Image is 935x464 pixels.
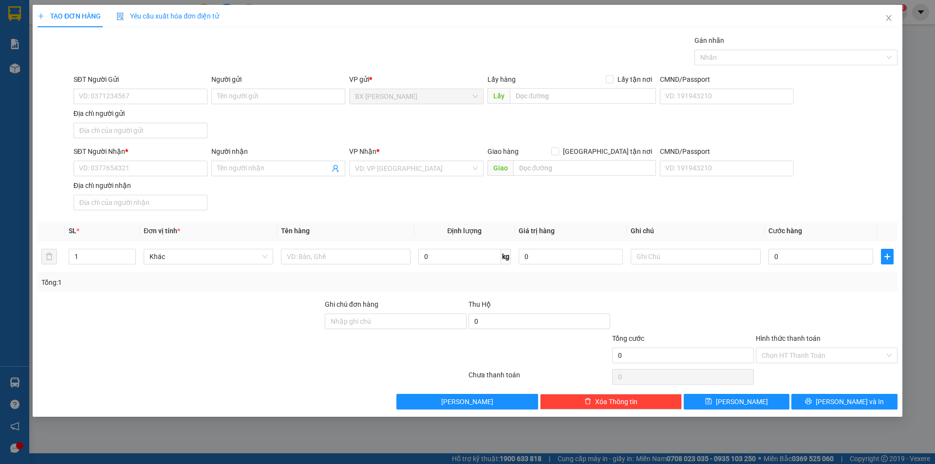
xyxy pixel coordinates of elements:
[875,5,902,32] button: Close
[74,123,207,138] input: Địa chỉ của người gửi
[487,160,513,176] span: Giao
[805,398,812,406] span: printer
[627,222,765,241] th: Ghi chú
[74,74,207,85] div: SĐT Người Gửi
[881,249,894,264] button: plus
[487,75,516,83] span: Lấy hàng
[612,334,644,342] span: Tổng cước
[885,14,893,22] span: close
[768,227,802,235] span: Cước hàng
[74,195,207,210] input: Địa chỉ của người nhận
[397,394,539,409] button: [PERSON_NAME]
[519,249,623,264] input: 0
[660,146,794,157] div: CMND/Passport
[350,148,377,155] span: VP Nhận
[281,227,310,235] span: Tên hàng
[694,37,724,44] label: Gán nhãn
[41,277,361,288] div: Tổng: 1
[74,108,207,119] div: Địa chỉ người gửi
[716,396,768,407] span: [PERSON_NAME]
[501,249,511,264] span: kg
[41,249,57,264] button: delete
[792,394,898,409] button: printer[PERSON_NAME] và In
[519,227,555,235] span: Giá trị hàng
[74,180,207,191] div: Địa chỉ người nhận
[706,398,712,406] span: save
[595,396,637,407] span: Xóa Thông tin
[660,74,794,85] div: CMND/Passport
[510,88,656,104] input: Dọc đường
[150,249,267,264] span: Khác
[442,396,494,407] span: [PERSON_NAME]
[325,300,378,308] label: Ghi chú đơn hàng
[468,300,491,308] span: Thu Hộ
[487,88,510,104] span: Lấy
[448,227,482,235] span: Định lượng
[74,146,207,157] div: SĐT Người Nhận
[559,146,656,157] span: [GEOGRAPHIC_DATA] tận nơi
[144,227,180,235] span: Đơn vị tính
[211,146,345,157] div: Người nhận
[350,74,484,85] div: VP gửi
[37,13,44,19] span: plus
[325,314,467,329] input: Ghi chú đơn hàng
[116,12,219,20] span: Yêu cầu xuất hóa đơn điện tử
[756,334,821,342] label: Hình thức thanh toán
[332,165,340,172] span: user-add
[816,396,884,407] span: [PERSON_NAME] và In
[467,370,611,387] div: Chưa thanh toán
[684,394,789,409] button: save[PERSON_NAME]
[631,249,761,264] input: Ghi Chú
[487,148,519,155] span: Giao hàng
[614,74,656,85] span: Lấy tận nơi
[69,227,76,235] span: SL
[513,160,656,176] input: Dọc đường
[881,253,893,260] span: plus
[116,13,124,20] img: icon
[541,394,682,409] button: deleteXóa Thông tin
[584,398,591,406] span: delete
[281,249,411,264] input: VD: Bàn, Ghế
[355,89,478,104] span: BX Cao Lãnh
[211,74,345,85] div: Người gửi
[37,12,101,20] span: TẠO ĐƠN HÀNG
